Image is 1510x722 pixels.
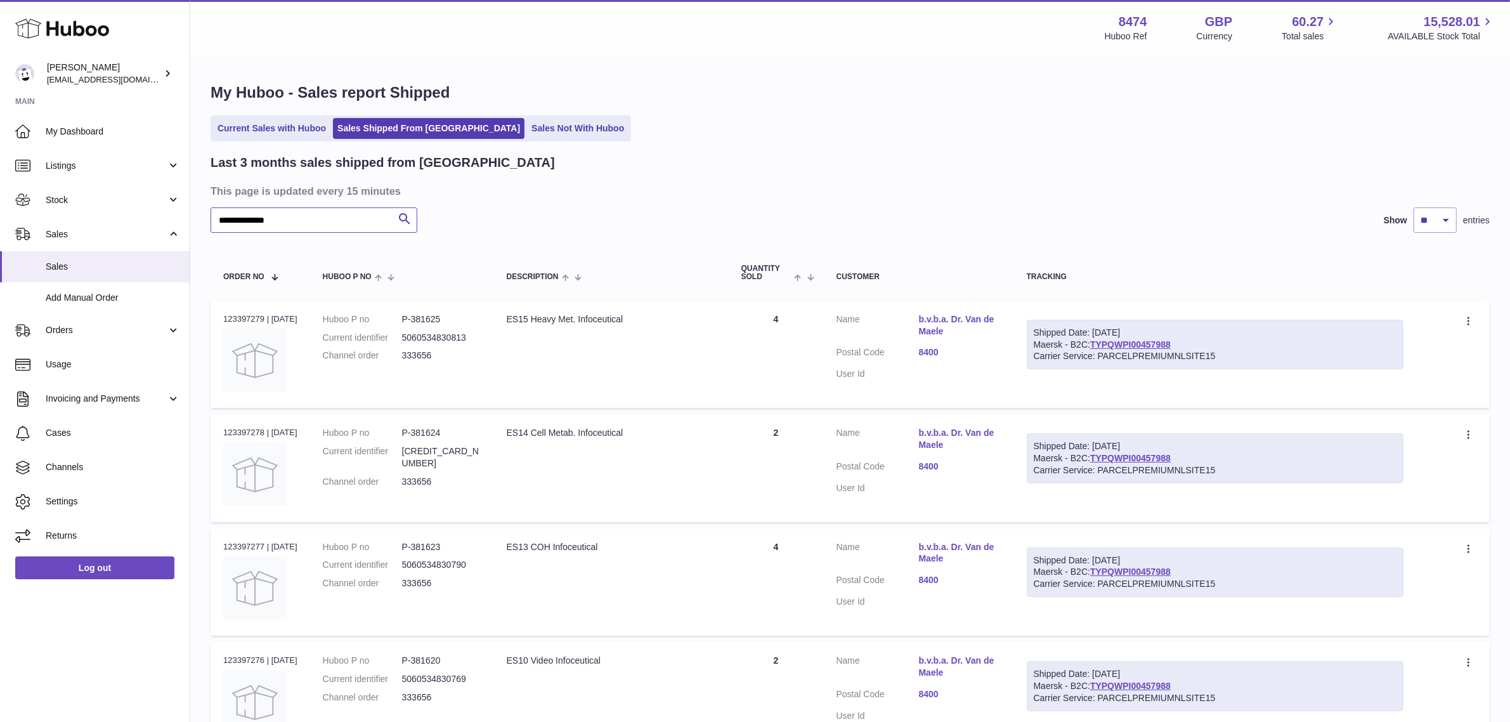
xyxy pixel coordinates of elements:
[1034,440,1396,452] div: Shipped Date: [DATE]
[46,461,180,473] span: Channels
[836,273,1001,281] div: Customer
[836,461,919,476] dt: Postal Code
[323,313,402,325] dt: Huboo P no
[1282,30,1338,43] span: Total sales
[1034,555,1396,567] div: Shipped Date: [DATE]
[323,427,402,439] dt: Huboo P no
[729,414,824,522] td: 2
[46,358,180,371] span: Usage
[1205,13,1232,30] strong: GBP
[1090,567,1171,577] a: TYPQWPI00457988
[323,273,372,281] span: Huboo P no
[402,673,481,685] dd: 5060534830769
[323,559,402,571] dt: Current identifier
[1292,13,1324,30] span: 60.27
[1119,13,1147,30] strong: 8474
[223,443,287,506] img: no-photo.jpg
[46,530,180,542] span: Returns
[919,427,1001,451] a: b.v.b.a. Dr. Van de Maele
[402,577,481,589] dd: 333656
[223,655,297,666] div: 123397276 | [DATE]
[402,313,481,325] dd: P-381625
[919,461,1001,473] a: 8400
[1027,320,1403,370] div: Maersk - B2C:
[323,350,402,362] dt: Channel order
[1027,661,1403,711] div: Maersk - B2C:
[729,301,824,408] td: 4
[46,261,180,273] span: Sales
[1105,30,1147,43] div: Huboo Ref
[836,688,919,704] dt: Postal Code
[836,427,919,454] dt: Name
[1424,13,1480,30] span: 15,528.01
[507,541,716,553] div: ES13 COH Infoceutical
[1282,13,1338,43] a: 60.27 Total sales
[323,541,402,553] dt: Huboo P no
[15,64,34,83] img: internalAdmin-8474@internal.huboo.com
[223,427,297,438] div: 123397278 | [DATE]
[46,194,167,206] span: Stock
[402,692,481,704] dd: 333656
[323,655,402,667] dt: Huboo P no
[1034,464,1396,476] div: Carrier Service: PARCELPREMIUMNLSITE15
[1034,350,1396,362] div: Carrier Service: PARCELPREMIUMNLSITE15
[836,541,919,568] dt: Name
[402,655,481,667] dd: P-381620
[836,482,919,494] dt: User Id
[507,427,716,439] div: ES14 Cell Metab. Infoceutical
[223,556,287,620] img: no-photo.jpg
[46,427,180,439] span: Cases
[1034,668,1396,680] div: Shipped Date: [DATE]
[919,541,1001,565] a: b.v.b.a. Dr. Van de Maele
[223,273,264,281] span: Order No
[1027,548,1403,598] div: Maersk - B2C:
[323,692,402,704] dt: Channel order
[919,313,1001,338] a: b.v.b.a. Dr. Van de Maele
[46,393,167,405] span: Invoicing and Payments
[46,160,167,172] span: Listings
[211,154,555,171] h2: Last 3 months sales shipped from [GEOGRAPHIC_DATA]
[836,368,919,380] dt: User Id
[836,596,919,608] dt: User Id
[1388,13,1495,43] a: 15,528.01 AVAILABLE Stock Total
[919,688,1001,700] a: 8400
[507,313,716,325] div: ES15 Heavy Met. Infoceutical
[402,350,481,362] dd: 333656
[47,62,161,86] div: [PERSON_NAME]
[527,118,628,139] a: Sales Not With Huboo
[836,655,919,682] dt: Name
[402,427,481,439] dd: P-381624
[507,273,559,281] span: Description
[213,118,330,139] a: Current Sales with Huboo
[323,476,402,488] dt: Channel order
[323,673,402,685] dt: Current identifier
[1034,692,1396,704] div: Carrier Service: PARCELPREMIUMNLSITE15
[836,710,919,722] dt: User Id
[211,184,1487,198] h3: This page is updated every 15 minutes
[46,292,180,304] span: Add Manual Order
[1197,30,1233,43] div: Currency
[836,346,919,362] dt: Postal Code
[1384,214,1407,226] label: Show
[46,496,180,508] span: Settings
[333,118,524,139] a: Sales Shipped From [GEOGRAPHIC_DATA]
[836,313,919,341] dt: Name
[223,313,297,325] div: 123397279 | [DATE]
[47,74,186,84] span: [EMAIL_ADDRESS][DOMAIN_NAME]
[836,574,919,589] dt: Postal Code
[402,445,481,469] dd: [CREDIT_CARD_NUMBER]
[1090,681,1171,691] a: TYPQWPI00457988
[741,265,791,281] span: Quantity Sold
[46,324,167,336] span: Orders
[323,445,402,469] dt: Current identifier
[402,332,481,344] dd: 5060534830813
[15,556,174,579] a: Log out
[46,126,180,138] span: My Dashboard
[729,528,824,636] td: 4
[919,655,1001,679] a: b.v.b.a. Dr. Van de Maele
[211,82,1490,103] h1: My Huboo - Sales report Shipped
[919,346,1001,358] a: 8400
[507,655,716,667] div: ES10 Video Infoceutical
[323,332,402,344] dt: Current identifier
[402,476,481,488] dd: 333656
